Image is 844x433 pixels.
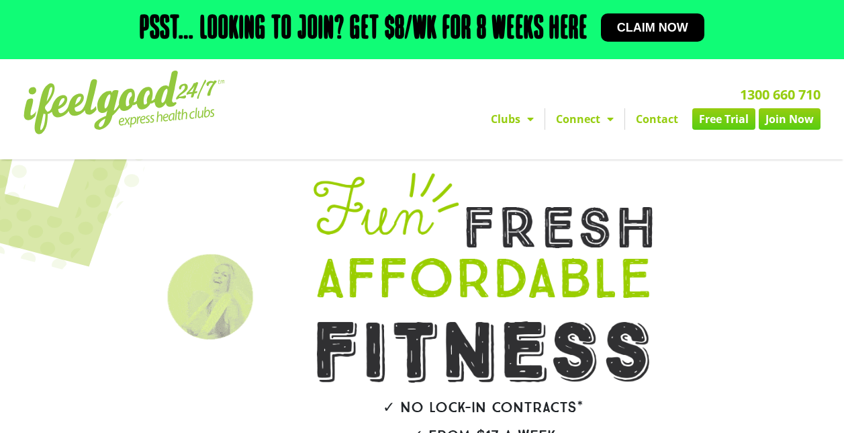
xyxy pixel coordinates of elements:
a: Join Now [759,108,820,130]
h2: ✓ No lock-in contracts* [276,400,691,415]
span: Claim now [617,22,688,34]
h2: Psst… Looking to join? Get $8/wk for 8 weeks here [140,13,588,46]
a: Claim now [601,13,704,42]
nav: Menu [307,108,820,130]
a: Connect [545,108,624,130]
a: Clubs [480,108,545,130]
a: Contact [625,108,689,130]
a: Free Trial [692,108,755,130]
a: 1300 660 710 [740,85,820,104]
